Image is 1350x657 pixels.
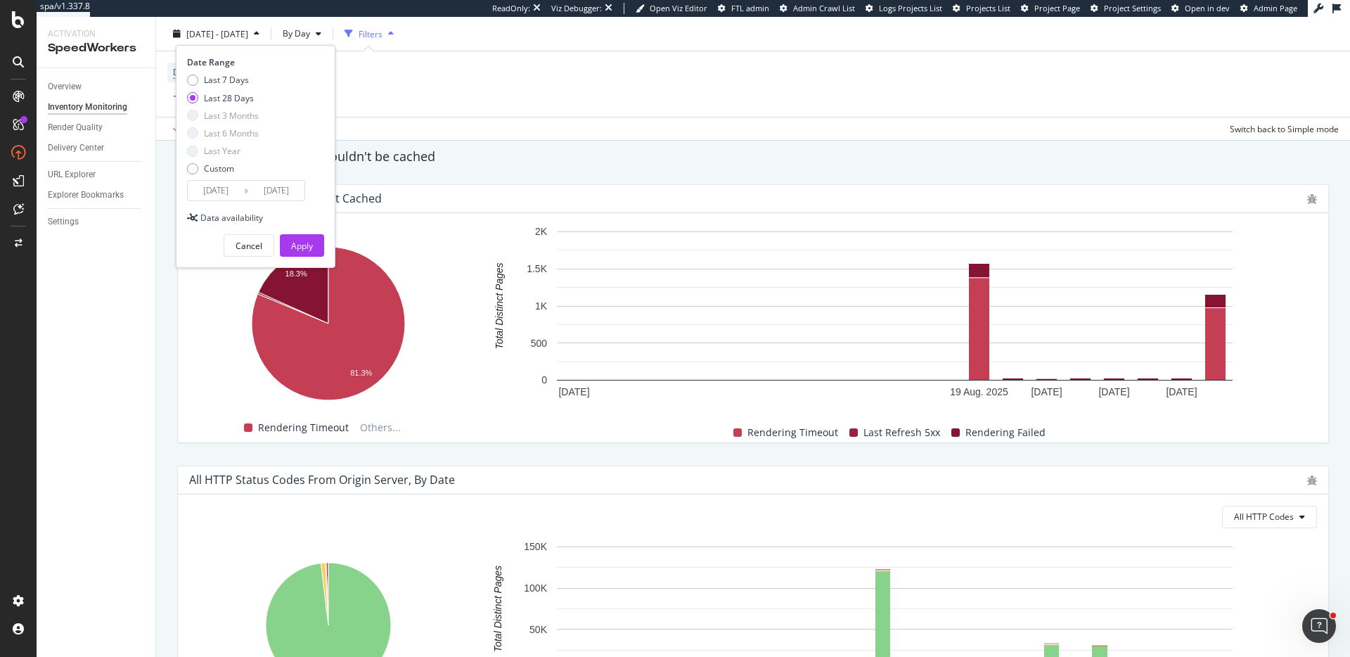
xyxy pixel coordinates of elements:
[167,117,208,140] button: Apply
[204,74,249,86] div: Last 7 Days
[224,234,274,257] button: Cancel
[1104,3,1161,13] span: Project Settings
[204,109,259,121] div: Last 3 Months
[186,27,248,39] span: [DATE] - [DATE]
[167,23,265,45] button: [DATE] - [DATE]
[731,3,769,13] span: FTL admin
[167,89,224,106] button: Add Filter
[524,582,547,594] text: 100K
[1222,506,1317,528] button: All HTTP Codes
[535,300,548,312] text: 1K
[718,3,769,14] a: FTL admin
[291,240,313,252] div: Apply
[866,3,942,14] a: Logs Projects List
[793,3,855,13] span: Admin Crawl List
[200,212,263,224] div: Data availability
[187,109,259,121] div: Last 3 Months
[780,3,855,14] a: Admin Crawl List
[48,120,146,135] a: Render Quality
[48,100,146,115] a: Inventory Monitoring
[541,374,547,385] text: 0
[169,148,1337,166] div: Review why some pages couldn't be cached
[189,473,455,487] div: All HTTP Status Codes from Origin Server, by Date
[48,215,79,229] div: Settings
[339,23,399,45] button: Filters
[48,215,146,229] a: Settings
[48,167,146,182] a: URL Explorer
[204,127,259,139] div: Last 6 Months
[48,167,96,182] div: URL Explorer
[494,262,505,349] text: Total Distinct Pages
[187,162,259,174] div: Custom
[204,162,234,174] div: Custom
[48,141,146,155] a: Delivery Center
[189,240,467,410] svg: A chart.
[950,386,1008,397] text: 19 Aug. 2025
[953,3,1010,14] a: Projects List
[48,188,146,203] a: Explorer Bookmarks
[1185,3,1230,13] span: Open in dev
[879,3,942,13] span: Logs Projects List
[204,145,240,157] div: Last Year
[1307,194,1317,204] div: bug
[173,66,200,78] span: Device
[1021,3,1080,14] a: Project Page
[1254,3,1297,13] span: Admin Page
[1031,386,1062,397] text: [DATE]
[359,27,382,39] div: Filters
[48,120,103,135] div: Render Quality
[354,419,406,436] span: Others...
[1224,117,1339,140] button: Switch back to Simple mode
[48,188,124,203] div: Explorer Bookmarks
[636,3,707,14] a: Open Viz Editor
[48,100,127,115] div: Inventory Monitoring
[747,424,838,441] span: Rendering Timeout
[966,3,1010,13] span: Projects List
[258,419,349,436] span: Rendering Timeout
[524,541,547,552] text: 150K
[558,386,589,397] text: [DATE]
[48,79,82,94] div: Overview
[472,224,1317,411] svg: A chart.
[492,566,503,652] text: Total Distinct Pages
[248,181,304,200] input: End Date
[492,3,530,14] div: ReadOnly:
[527,263,547,274] text: 1.5K
[187,145,259,157] div: Last Year
[529,623,548,634] text: 50K
[48,141,104,155] div: Delivery Center
[48,79,146,94] a: Overview
[285,269,307,278] text: 18.3%
[863,424,940,441] span: Last Refresh 5xx
[965,424,1046,441] span: Rendering Failed
[187,91,259,103] div: Last 28 Days
[1171,3,1230,14] a: Open in dev
[1098,386,1129,397] text: [DATE]
[1307,476,1317,485] div: bug
[1034,3,1080,13] span: Project Page
[277,23,327,45] button: By Day
[531,337,548,348] text: 500
[187,74,259,86] div: Last 7 Days
[535,226,548,237] text: 2K
[1166,386,1197,397] text: [DATE]
[1091,3,1161,14] a: Project Settings
[48,28,144,40] div: Activation
[188,181,244,200] input: Start Date
[187,56,321,68] div: Date Range
[48,40,144,56] div: SpeedWorkers
[277,27,310,39] span: By Day
[1240,3,1297,14] a: Admin Page
[280,234,324,257] button: Apply
[350,369,372,377] text: 81.3%
[1234,511,1294,523] span: All HTTP Codes
[1230,122,1339,134] div: Switch back to Simple mode
[1302,609,1336,643] iframe: Intercom live chat
[650,3,707,13] span: Open Viz Editor
[187,127,259,139] div: Last 6 Months
[551,3,602,14] div: Viz Debugger:
[236,240,262,252] div: Cancel
[204,91,254,103] div: Last 28 Days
